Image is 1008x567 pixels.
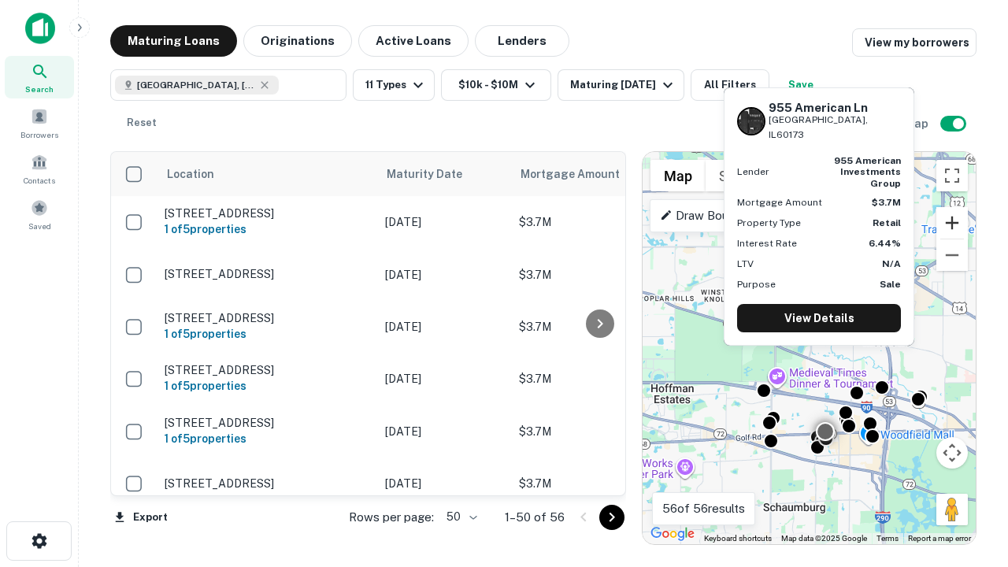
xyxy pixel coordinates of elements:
p: Draw Boundary [660,206,758,225]
h6: 1 of 5 properties [165,430,369,447]
strong: $3.7M [872,197,901,208]
div: 50 [440,506,480,528]
strong: 955 american investments group [834,155,901,189]
p: [DATE] [385,423,503,440]
p: 1–50 of 56 [505,508,565,527]
p: $3.7M [519,370,676,387]
span: Saved [28,220,51,232]
p: 56 of 56 results [662,499,745,518]
span: Maturity Date [387,165,483,183]
p: Purpose [737,277,776,291]
button: Show satellite imagery [706,160,784,191]
p: $3.7M [519,266,676,283]
p: [STREET_ADDRESS] [165,206,369,220]
p: Property Type [737,216,801,230]
p: [DATE] [385,318,503,335]
p: Interest Rate [737,236,797,250]
p: [STREET_ADDRESS] [165,476,369,491]
a: View Details [737,304,901,332]
a: Open this area in Google Maps (opens a new window) [647,524,699,544]
button: Toggle fullscreen view [936,160,968,191]
button: Save your search to get updates of matches that match your search criteria. [776,69,826,101]
span: [GEOGRAPHIC_DATA], [GEOGRAPHIC_DATA] [137,78,255,92]
p: $3.7M [519,475,676,492]
a: Terms [876,534,899,543]
p: [STREET_ADDRESS] [165,311,369,325]
div: Maturing [DATE] [570,76,677,94]
h6: 1 of 5 properties [165,220,369,238]
button: Go to next page [599,505,624,530]
button: Originations [243,25,352,57]
p: [DATE] [385,370,503,387]
strong: Sale [880,279,901,290]
button: Show street map [650,160,706,191]
button: $10k - $10M [441,69,551,101]
button: All Filters [691,69,769,101]
h6: 955 American Ln [769,101,901,115]
p: Mortgage Amount [737,195,822,209]
span: Location [166,165,214,183]
p: [STREET_ADDRESS] [165,363,369,377]
img: Google [647,524,699,544]
p: $3.7M [519,423,676,440]
a: Borrowers [5,102,74,144]
p: [DATE] [385,213,503,231]
p: [DATE] [385,475,503,492]
p: [GEOGRAPHIC_DATA], IL60173 [769,113,901,143]
span: Mortgage Amount [521,165,640,183]
span: Borrowers [20,128,58,141]
p: [STREET_ADDRESS] [165,267,369,281]
button: Keyboard shortcuts [704,533,772,544]
span: Contacts [24,174,55,187]
span: Map data ©2025 Google [781,534,867,543]
span: Search [25,83,54,95]
p: Rows per page: [349,508,434,527]
button: Export [110,506,172,529]
button: Lenders [475,25,569,57]
p: [DATE] [385,266,503,283]
button: Map camera controls [936,437,968,469]
img: capitalize-icon.png [25,13,55,44]
p: LTV [737,257,754,271]
button: 11 Types [353,69,435,101]
a: Search [5,56,74,98]
button: Maturing [DATE] [558,69,684,101]
iframe: Chat Widget [929,441,1008,517]
a: Report a map error [908,534,971,543]
a: Saved [5,193,74,235]
button: Maturing Loans [110,25,237,57]
strong: 6.44% [869,238,901,249]
th: Location [157,152,377,196]
button: Zoom out [936,239,968,271]
p: $3.7M [519,213,676,231]
p: [STREET_ADDRESS] [165,416,369,430]
button: Reset [117,107,167,139]
th: Maturity Date [377,152,511,196]
strong: Retail [873,217,901,228]
div: 0 0 [643,152,976,544]
strong: N/A [882,258,901,269]
button: Active Loans [358,25,469,57]
p: $3.7M [519,318,676,335]
h6: 1 of 5 properties [165,377,369,395]
p: Lender [737,165,769,179]
h6: 1 of 5 properties [165,325,369,343]
a: View my borrowers [852,28,976,57]
button: Zoom in [936,207,968,239]
a: Contacts [5,147,74,190]
th: Mortgage Amount [511,152,684,196]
